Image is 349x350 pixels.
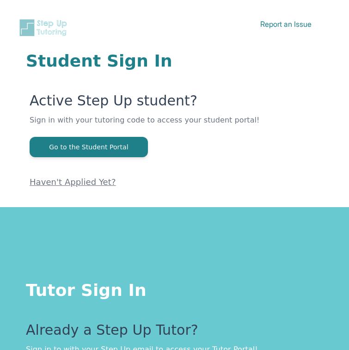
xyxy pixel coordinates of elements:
[30,115,323,137] p: Sign in with your tutoring code to access your student portal!
[26,322,323,344] p: Already a Step Up Tutor?
[260,19,312,29] a: Report an Issue
[18,18,70,37] img: Step Up Tutoring horizontal logo
[30,177,116,187] a: Haven't Applied Yet?
[26,277,323,300] h1: Tutor Sign In
[26,52,323,70] h1: Student Sign In
[30,142,148,151] a: Go to the Student Portal
[30,92,323,115] p: Active Step Up student?
[30,137,148,157] button: Go to the Student Portal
